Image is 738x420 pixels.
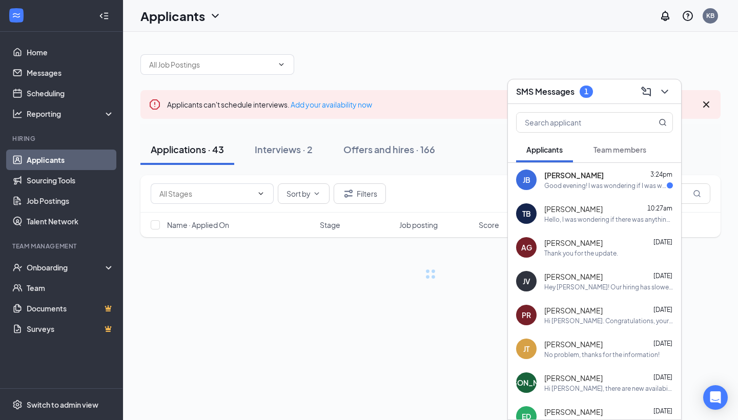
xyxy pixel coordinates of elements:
a: Applicants [27,150,114,170]
div: No problem, thanks for the information! [544,350,660,359]
span: [PERSON_NAME] [544,339,603,349]
button: Sort byChevronDown [278,183,330,204]
a: Add your availability now [291,100,372,109]
svg: Collapse [99,11,109,21]
div: PR [522,310,531,320]
span: [DATE] [653,373,672,381]
svg: ChevronDown [313,190,321,198]
a: Messages [27,62,114,83]
span: [PERSON_NAME] [544,373,603,383]
svg: ComposeMessage [640,86,652,98]
svg: Notifications [659,10,671,22]
span: Score [479,220,499,230]
svg: ChevronDown [209,10,221,22]
span: Team members [593,145,646,154]
span: Stage [320,220,340,230]
div: TB [522,208,531,219]
span: Job posting [399,220,438,230]
div: AG [521,242,532,253]
svg: WorkstreamLogo [11,10,22,20]
span: [PERSON_NAME] [544,170,604,180]
button: ComposeMessage [638,83,654,100]
span: Applicants [526,145,563,154]
svg: Error [149,98,161,111]
span: Applicants can't schedule interviews. [167,100,372,109]
span: [DATE] [653,407,672,415]
input: All Job Postings [149,59,273,70]
svg: ChevronDown [277,60,285,69]
button: Filter Filters [334,183,386,204]
input: All Stages [159,188,253,199]
a: Job Postings [27,191,114,211]
div: Offers and hires · 166 [343,143,435,156]
div: JT [523,344,529,354]
span: [PERSON_NAME] [544,238,603,248]
div: Hi [PERSON_NAME]. Congratulations, your meeting with [DEMOGRAPHIC_DATA]-fil-A for Food Truck Team... [544,317,673,325]
span: [DATE] [653,306,672,313]
svg: Analysis [12,109,23,119]
svg: Filter [342,187,355,200]
div: [PERSON_NAME] [497,377,556,388]
div: Team Management [12,242,112,250]
svg: QuestionInfo [682,10,694,22]
svg: ChevronDown [659,86,671,98]
h3: SMS Messages [516,86,575,97]
button: ChevronDown [657,83,673,100]
div: Thank you for the update. [544,249,618,258]
div: Hey [PERSON_NAME]! Our hiring has slowed a bit as we have a full staff. But we do plan to get you... [544,283,673,291]
span: 3:24pm [650,171,672,178]
h1: Applicants [140,7,205,25]
div: JV [523,276,530,286]
div: Applications · 43 [151,143,224,156]
svg: ChevronDown [257,190,265,198]
div: Onboarding [27,262,106,272]
span: [DATE] [653,272,672,280]
div: JB [523,175,530,185]
div: Interviews · 2 [255,143,313,156]
div: Hiring [12,134,112,143]
svg: MagnifyingGlass [693,190,701,198]
span: [PERSON_NAME] [544,407,603,417]
svg: MagnifyingGlass [659,118,667,127]
svg: Cross [700,98,712,111]
span: [PERSON_NAME] [544,204,603,214]
svg: Settings [12,400,23,410]
div: KB [706,11,714,20]
span: Sort by [286,190,311,197]
a: Sourcing Tools [27,170,114,191]
span: 10:27am [647,204,672,212]
div: Good evening! I was wondering if I was wanted to come in [DATE] still for further interviewing? [544,181,667,190]
span: Name · Applied On [167,220,229,230]
a: Scheduling [27,83,114,103]
div: Hi [PERSON_NAME], there are new availabilities for an interview. This is a reminder to schedule y... [544,384,673,393]
div: 1 [584,87,588,96]
a: Home [27,42,114,62]
span: [DATE] [653,238,672,246]
span: [PERSON_NAME] [544,271,603,282]
div: Switch to admin view [27,400,98,410]
span: [DATE] [653,340,672,347]
a: SurveysCrown [27,319,114,339]
a: DocumentsCrown [27,298,114,319]
svg: UserCheck [12,262,23,272]
span: [PERSON_NAME] [544,305,603,316]
div: Open Intercom Messenger [703,385,728,410]
input: Search applicant [517,113,638,132]
a: Talent Network [27,211,114,232]
div: Hello, I was wondering if there was anything more I could do? I would love to land this job, I be... [544,215,673,224]
div: Reporting [27,109,115,119]
a: Team [27,278,114,298]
